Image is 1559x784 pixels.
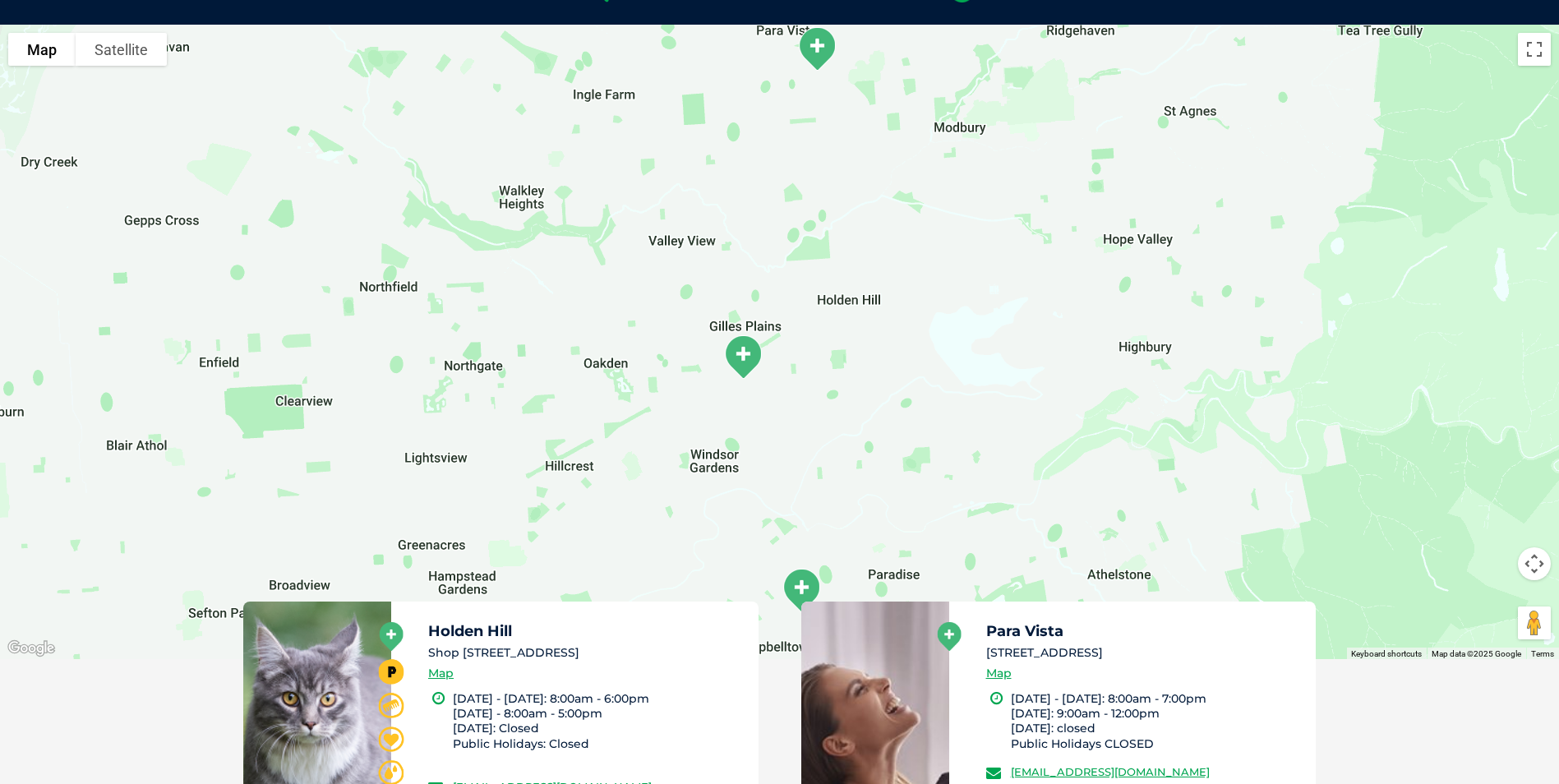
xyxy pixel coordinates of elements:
[1531,649,1554,658] a: Terms (opens in new tab)
[428,664,454,683] a: Map
[453,691,744,766] li: [DATE] - [DATE]: 8:00am - 6:00pm [DATE] - 8:00am - 5:00pm [DATE]: Closed Public Holidays: Closed
[986,644,1302,662] li: [STREET_ADDRESS]
[716,328,770,386] div: Holden Hill
[1011,691,1302,751] li: [DATE] - [DATE]: 8:00am - 7:00pm [DATE]: 9:00am - 12:00pm [DATE]: closed Public Holidays CLOSED
[774,561,828,620] div: Paradise
[428,644,744,662] li: Shop [STREET_ADDRESS]
[4,638,58,659] img: Google
[986,624,1302,639] h5: Para Vista
[8,33,76,66] button: Show street map
[1518,33,1551,66] button: Toggle fullscreen view
[1432,649,1521,658] span: Map data ©2025 Google
[1351,648,1422,660] button: Keyboard shortcuts
[790,20,844,78] div: Para Vista
[1518,606,1551,639] button: Drag Pegman onto the map to open Street View
[1518,547,1551,580] button: Map camera controls
[986,664,1012,683] a: Map
[1011,765,1210,778] a: [EMAIL_ADDRESS][DOMAIN_NAME]
[428,624,744,639] h5: Holden Hill
[76,33,167,66] button: Show satellite imagery
[4,638,58,659] a: Open this area in Google Maps (opens a new window)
